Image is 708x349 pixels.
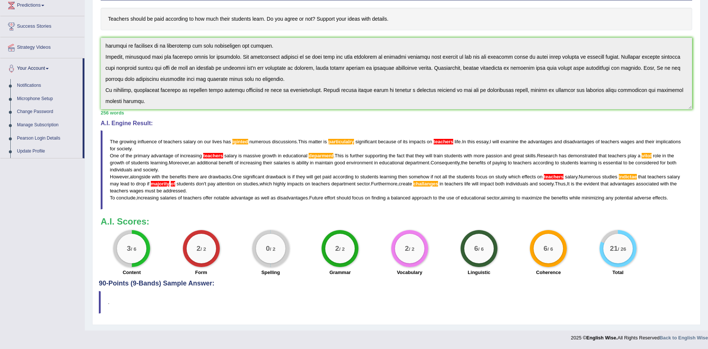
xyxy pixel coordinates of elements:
[14,132,83,145] a: Pearson Login Details
[346,160,373,165] span: environment
[667,153,674,158] span: the
[504,153,512,158] span: and
[391,195,410,201] span: balanced
[528,139,552,144] span: advantages
[333,174,353,179] span: according
[619,174,637,179] span: Possible spelling mistake found. (did you mean: indicate)
[150,160,167,165] span: learning
[398,174,407,179] span: then
[427,139,432,144] span: on
[525,153,535,158] span: skills
[99,291,694,314] blockquote: .
[101,8,692,30] h4: Teachers should be paid according to how much their students learn. Do you agree or not? Support ...
[500,139,518,144] span: examine
[14,79,83,92] a: Notifications
[334,160,345,165] span: good
[197,160,218,165] span: additional
[440,181,443,187] span: in
[310,160,313,165] span: in
[277,195,308,201] span: disadvantages
[555,181,566,187] span: Thus
[322,174,332,179] span: paid
[14,105,83,119] a: Change Password
[415,153,424,158] span: they
[197,139,202,144] span: on
[667,174,680,179] span: salary
[544,244,548,253] big: 6
[296,174,305,179] span: they
[261,269,280,276] label: Spelling
[634,195,651,201] span: adverse
[203,195,212,201] span: offer
[380,174,397,179] span: learning
[152,174,160,179] span: with
[120,153,124,158] span: of
[315,174,321,179] span: get
[469,160,486,165] span: benefits
[568,153,597,158] span: demonstrated
[163,188,186,194] span: addressed
[110,188,128,194] span: teachers
[274,160,290,165] span: salaries
[536,269,561,276] label: Coherence
[208,181,215,187] span: pay
[461,160,468,165] span: the
[506,181,528,187] span: individuals
[623,160,627,165] span: to
[539,181,554,187] span: society
[236,181,242,187] span: on
[116,195,135,201] span: conclude
[283,153,308,158] span: educational
[636,139,644,144] span: and
[133,167,142,172] span: and
[273,181,286,187] span: highly
[603,160,622,165] span: essential
[464,181,471,187] span: life
[610,244,618,253] big: 21
[513,160,532,165] span: teachers
[596,139,600,144] span: of
[133,153,149,158] span: primary
[579,174,601,179] span: Numerous
[455,139,461,144] span: life
[602,174,617,179] span: studies
[612,269,624,276] label: Total
[474,244,478,253] big: 6
[496,174,507,179] span: study
[462,139,466,144] span: In
[565,174,577,179] span: salary
[398,139,402,144] span: of
[431,160,460,165] span: Consequently
[513,153,524,158] span: great
[638,153,641,158] span: a
[130,188,144,194] span: wages
[480,181,494,187] span: impact
[648,174,666,179] span: teachers
[298,139,307,144] span: This
[567,181,569,187] span: It
[169,181,171,187] span: An article may be missing. (did you mean: the majority of)
[309,139,322,144] span: matter
[291,160,295,165] span: is
[489,174,494,179] span: on
[243,181,258,187] span: studies
[355,174,359,179] span: to
[131,160,149,165] span: students
[476,174,487,179] span: focus
[171,181,175,187] span: An article may be missing. (did you mean: the majority of)
[667,160,676,165] span: both
[379,160,404,165] span: educational
[442,174,447,179] span: all
[601,139,619,144] span: teachers
[476,139,488,144] span: essay
[119,139,136,144] span: growing
[554,139,562,144] span: and
[160,195,177,201] span: salaries
[560,160,579,165] span: students
[101,109,692,116] div: 256 words
[271,195,276,201] span: as
[265,174,286,179] span: drawback
[249,139,271,144] span: numerous
[520,139,527,144] span: the
[403,139,407,144] span: its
